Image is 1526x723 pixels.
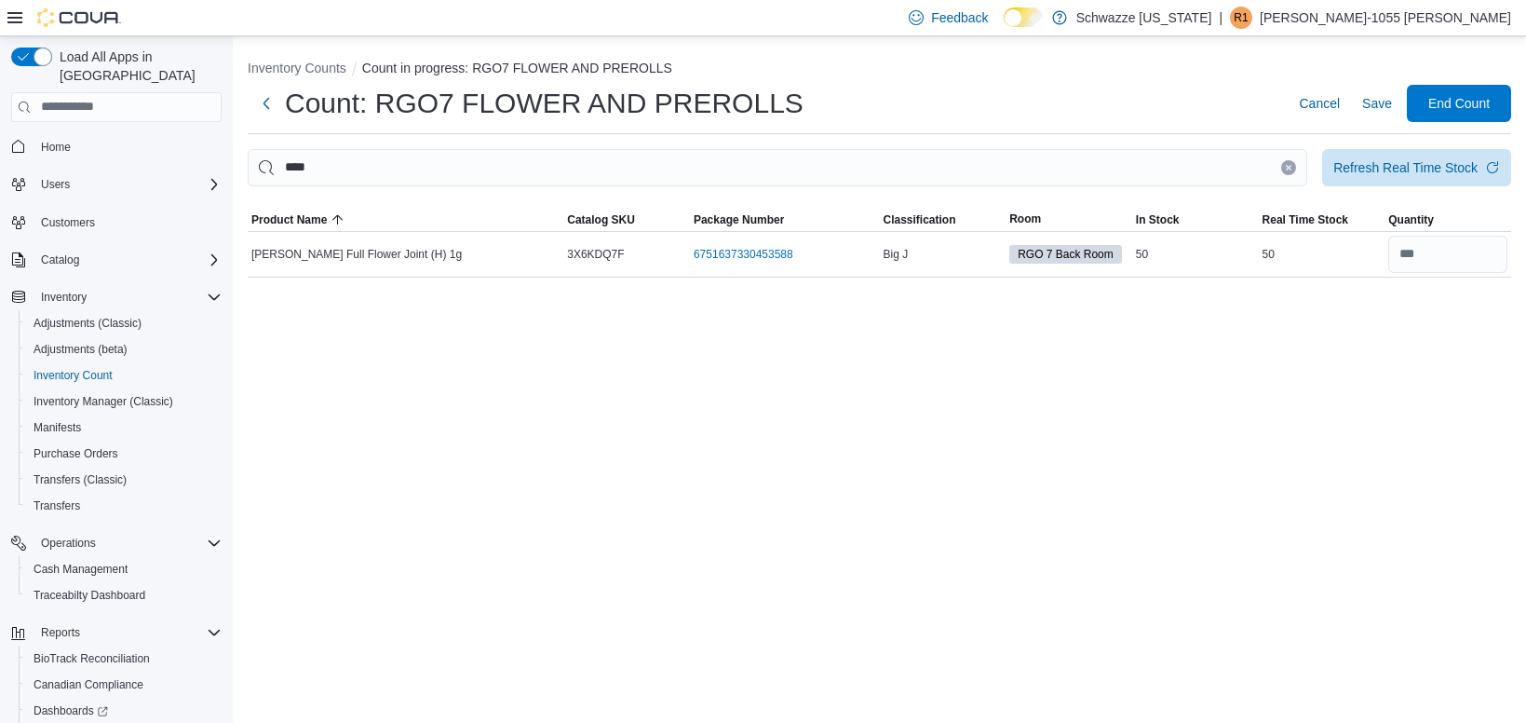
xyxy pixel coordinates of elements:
[37,8,121,27] img: Cova
[26,390,181,413] a: Inventory Manager (Classic)
[26,312,222,334] span: Adjustments (Classic)
[34,249,87,271] button: Catalog
[19,310,229,336] button: Adjustments (Classic)
[1299,94,1340,113] span: Cancel
[19,493,229,519] button: Transfers
[4,247,229,273] button: Catalog
[34,472,127,487] span: Transfers (Classic)
[1132,243,1259,266] div: 50
[34,316,142,331] span: Adjustments (Classic)
[26,338,222,361] span: Adjustments (beta)
[19,582,229,608] button: Traceabilty Dashboard
[26,443,126,465] a: Purchase Orders
[248,85,285,122] button: Next
[248,149,1307,186] input: This is a search bar. After typing your query, hit enter to filter the results lower in the page.
[1384,209,1511,231] button: Quantity
[41,625,80,640] span: Reports
[26,416,222,439] span: Manifests
[1219,7,1222,29] p: |
[1259,209,1385,231] button: Real Time Stock
[26,584,153,607] a: Traceabilty Dashboard
[26,312,149,334] a: Adjustments (Classic)
[26,648,222,670] span: BioTrack Reconciliation
[26,416,88,439] a: Manifests
[694,247,793,262] a: 6751637330453588
[563,209,690,231] button: Catalog SKU
[931,8,988,27] span: Feedback
[34,135,222,158] span: Home
[883,247,908,262] span: Big J
[4,620,229,646] button: Reports
[1407,85,1511,122] button: End Count
[26,495,88,517] a: Transfers
[694,212,784,227] span: Package Number
[1388,212,1434,227] span: Quantity
[26,338,135,361] a: Adjustments (beta)
[34,588,145,603] span: Traceabilty Dashboard
[34,498,80,513] span: Transfers
[690,209,880,231] button: Package Number
[34,286,222,308] span: Inventory
[41,290,87,305] span: Inventory
[4,133,229,160] button: Home
[1004,7,1043,27] input: Dark Mode
[26,700,115,722] a: Dashboards
[567,212,635,227] span: Catalog SKU
[34,621,222,644] span: Reports
[1281,160,1296,175] button: Clear input
[34,173,222,196] span: Users
[1018,246,1114,263] span: RGO 7 Back Room
[1230,7,1252,29] div: Renee-1055 Bailey
[1136,212,1180,227] span: In Stock
[34,703,108,718] span: Dashboards
[41,252,79,267] span: Catalog
[26,443,222,465] span: Purchase Orders
[34,342,128,357] span: Adjustments (beta)
[26,648,157,670] a: BioTrack Reconciliation
[34,368,113,383] span: Inventory Count
[19,467,229,493] button: Transfers (Classic)
[248,61,346,75] button: Inventory Counts
[1333,158,1478,177] div: Refresh Real Time Stock
[1234,7,1248,29] span: R1
[1260,7,1511,29] p: [PERSON_NAME]-1055 [PERSON_NAME]
[19,362,229,389] button: Inventory Count
[1322,149,1511,186] button: Refresh Real Time Stock
[26,700,222,722] span: Dashboards
[1009,211,1041,226] span: Room
[34,562,128,577] span: Cash Management
[251,212,327,227] span: Product Name
[1362,94,1392,113] span: Save
[4,530,229,556] button: Operations
[19,556,229,582] button: Cash Management
[34,249,222,271] span: Catalog
[1259,243,1385,266] div: 50
[1428,94,1490,113] span: End Count
[4,284,229,310] button: Inventory
[26,364,120,387] a: Inventory Count
[285,85,804,122] h1: Count: RGO7 FLOWER AND PREROLLS
[19,441,229,467] button: Purchase Orders
[567,247,624,262] span: 3X6KDQ7F
[34,532,103,554] button: Operations
[34,420,81,435] span: Manifests
[26,584,222,607] span: Traceabilty Dashboard
[19,415,229,441] button: Manifests
[41,536,96,551] span: Operations
[26,558,222,580] span: Cash Management
[879,209,1006,231] button: Classification
[26,364,222,387] span: Inventory Count
[26,674,151,696] a: Canadian Compliance
[34,211,102,234] a: Customers
[26,558,135,580] a: Cash Management
[251,247,462,262] span: [PERSON_NAME] Full Flower Joint (H) 1g
[34,211,222,234] span: Customers
[26,390,222,413] span: Inventory Manager (Classic)
[19,336,229,362] button: Adjustments (beta)
[34,651,150,666] span: BioTrack Reconciliation
[4,171,229,198] button: Users
[34,621,88,644] button: Reports
[26,469,222,491] span: Transfers (Classic)
[1291,85,1347,122] button: Cancel
[1004,27,1005,28] span: Dark Mode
